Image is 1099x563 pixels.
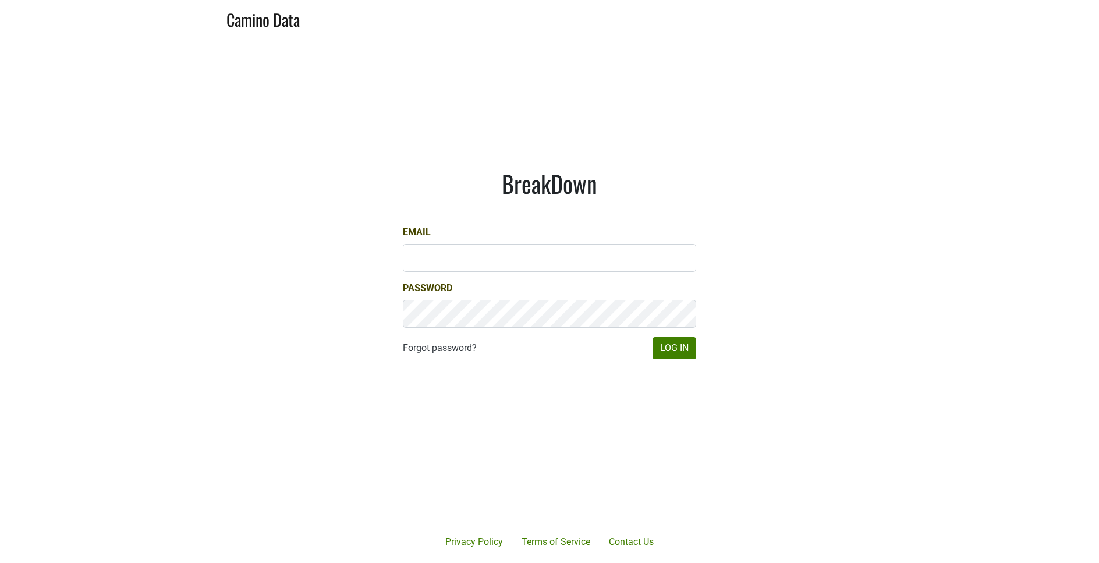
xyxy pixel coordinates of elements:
a: Terms of Service [512,530,600,554]
a: Contact Us [600,530,663,554]
label: Email [403,225,431,239]
a: Camino Data [226,5,300,32]
h1: BreakDown [403,169,696,197]
button: Log In [653,337,696,359]
label: Password [403,281,452,295]
a: Forgot password? [403,341,477,355]
a: Privacy Policy [436,530,512,554]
